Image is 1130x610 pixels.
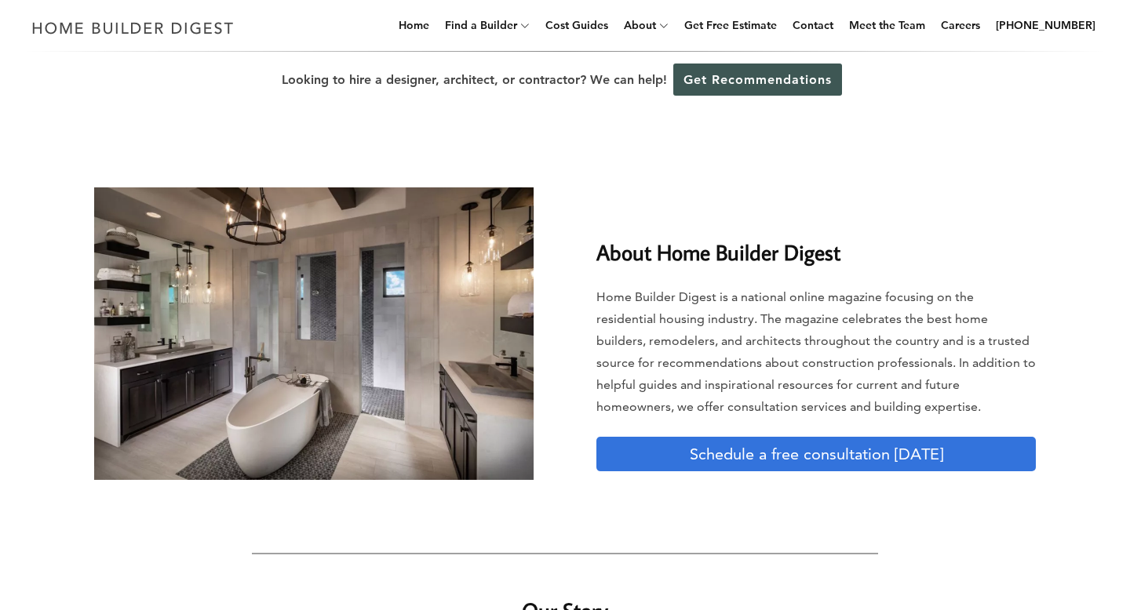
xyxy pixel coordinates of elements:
[673,64,842,96] a: Get Recommendations
[596,215,1036,269] h2: About Home Builder Digest
[1052,532,1111,591] iframe: Drift Widget Chat Controller
[25,13,241,43] img: Home Builder Digest
[596,286,1036,418] p: Home Builder Digest is a national online magazine focusing on the residential housing industry. T...
[596,437,1036,471] a: Schedule a free consultation [DATE]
